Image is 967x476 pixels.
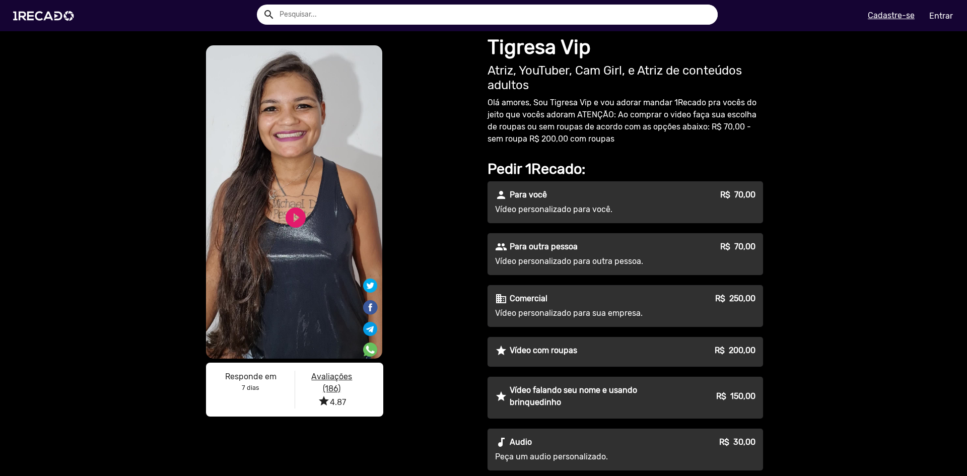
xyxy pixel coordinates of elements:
[495,293,507,305] mat-icon: business
[488,160,763,178] h2: Pedir 1Recado:
[214,371,287,383] p: Responde em
[495,241,507,253] mat-icon: people
[868,11,915,20] u: Cadastre-se
[510,384,677,409] p: Vídeo falando seu nome e usando brinquedinho
[263,9,275,21] mat-icon: Example home icon
[488,63,763,93] h2: Atriz, YouTuber, Cam Girl, e Atriz de conteúdos adultos
[923,7,959,25] a: Entrar
[363,281,377,290] i: Share on Twitter
[318,395,330,407] i: star
[495,255,677,267] p: Vídeo personalizado para outra pessoa.
[495,203,677,216] p: Vídeo personalizado para você.
[510,436,532,448] p: Audio
[715,345,755,357] p: R$ 200,00
[720,189,755,201] p: R$ 70,00
[510,241,578,253] p: Para outra pessoa
[272,5,718,25] input: Pesquisar...
[311,372,352,393] u: Avaliações (186)
[206,45,382,359] video: S1RECADO vídeos dedicados para fãs e empresas
[362,299,378,308] i: Share on Facebook
[510,293,547,305] p: Comercial
[719,436,755,448] p: R$ 30,00
[363,320,377,330] i: Share on Telegram
[362,299,378,315] img: Compartilhe no facebook
[363,343,377,357] img: Compartilhe no whatsapp
[495,307,677,319] p: Vídeo personalizado para sua empresa.
[488,97,763,145] p: Olá amores, Sou Tigresa Vip e vou adorar mandar 1Recado pra vocês do jeito que vocês adoram ATENÇ...
[495,390,507,402] mat-icon: star
[510,189,547,201] p: Para você
[284,206,308,230] a: play_circle_filled
[363,322,377,336] img: Compartilhe no telegram
[720,241,755,253] p: R$ 70,00
[716,390,755,402] p: R$ 150,00
[495,189,507,201] mat-icon: person
[318,397,346,407] span: 4.87
[242,384,259,391] b: 7 dias
[510,345,577,357] p: Vídeo com roupas
[363,341,377,351] i: Share on WhatsApp
[495,436,507,448] mat-icon: audiotrack
[488,35,763,59] h1: Tigresa Vip
[363,279,377,293] img: Compartilhe no twitter
[495,451,677,463] p: Peça um audio personalizado.
[715,293,755,305] p: R$ 250,00
[495,345,507,357] mat-icon: star
[259,5,277,23] button: Example home icon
